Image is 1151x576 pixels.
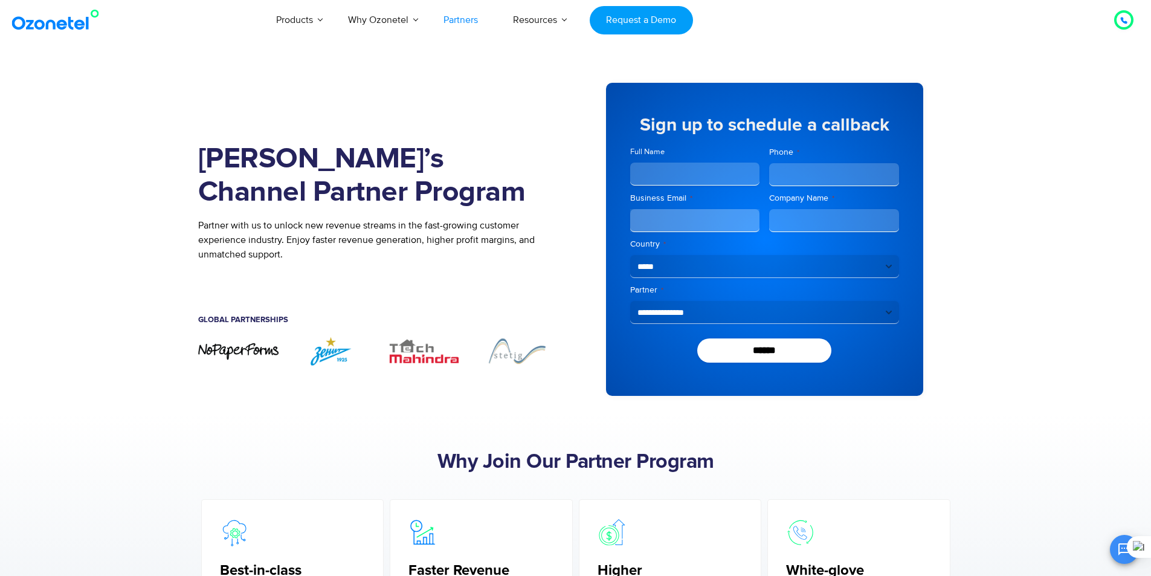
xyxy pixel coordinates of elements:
[198,316,558,324] h5: Global Partnerships
[477,336,558,366] div: 4 / 7
[590,6,693,34] a: Request a Demo
[769,146,899,158] label: Phone
[630,192,760,204] label: Business Email
[384,336,465,366] img: TechMahindra
[198,342,279,361] div: 1 / 7
[1110,535,1139,564] button: Open chat
[477,336,558,366] img: Stetig
[630,284,899,296] label: Partner
[630,116,899,134] h5: Sign up to schedule a callback
[630,146,760,158] label: Full Name
[198,143,558,209] h1: [PERSON_NAME]’s Channel Partner Program
[198,342,279,361] img: nopaperforms
[291,336,372,366] img: ZENIT
[769,192,899,204] label: Company Name
[630,238,899,250] label: Country
[198,450,953,474] h2: Why Join Our Partner Program
[291,336,372,366] div: 2 / 7
[198,336,558,366] div: Image Carousel
[384,336,465,366] div: 3 / 7
[198,218,558,262] p: Partner with us to unlock new revenue streams in the fast-growing customer experience industry. E...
